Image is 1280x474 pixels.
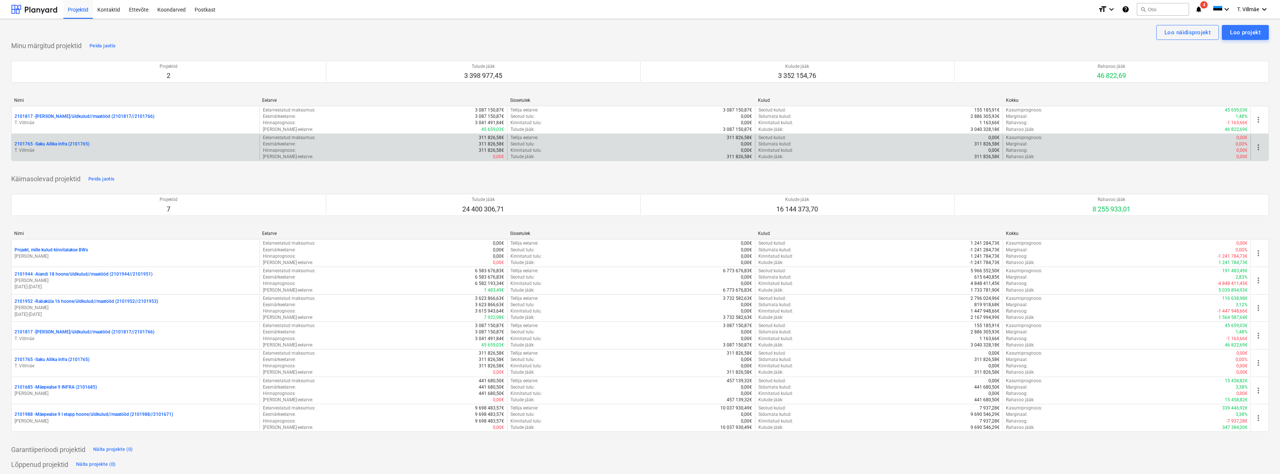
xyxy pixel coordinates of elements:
[15,298,158,305] p: 2101952 - Rabaküla 16 hoone/üldkulud//maatööd (2101952//2101953)
[758,274,792,280] p: Sidumata kulud :
[758,314,783,321] p: Kulude jääk :
[263,287,313,293] p: [PERSON_NAME]-eelarve :
[974,154,1000,160] p: 311 826,58€
[1237,6,1259,12] span: T. Villmäe
[1006,113,1028,120] p: Marginaal :
[263,154,313,160] p: [PERSON_NAME]-eelarve :
[15,384,257,397] div: 2101685 -Mäepealse 9 INFRA (2101685)[PERSON_NAME]
[15,336,257,342] p: T. Villmäe
[723,295,752,302] p: 3 732 582,63€
[510,113,535,120] p: Seotud tulu :
[475,107,504,113] p: 3 087 150,87€
[15,357,89,363] p: 2101765 - Saku Allika infra (2101765)
[475,336,504,342] p: 3 041 491,84€
[262,231,504,236] div: Eelarve
[741,336,752,342] p: 0,00€
[1006,314,1035,321] p: Rahavoo jääk :
[510,107,538,113] p: Tellija eelarve :
[971,329,1000,335] p: 2 886 305,93€
[160,205,177,214] p: 7
[484,314,504,321] p: 7 922,98€
[758,280,793,287] p: Kinnitatud kulud :
[1006,268,1042,274] p: Kasumiprognoos :
[741,120,752,126] p: 0,00€
[979,336,1000,342] p: 1 163,66€
[1097,71,1126,80] p: 46 822,69
[758,147,793,154] p: Kinnitatud kulud :
[1200,1,1208,9] span: 4
[776,205,818,214] p: 16 144 373,70
[493,154,504,160] p: 0,00€
[479,350,504,357] p: 311 826,58€
[1254,304,1263,313] span: more_vert
[741,240,752,247] p: 0,00€
[758,113,792,120] p: Sidumata kulud :
[15,120,257,126] p: T. Villmäe
[464,63,502,70] p: Tulude jääk
[263,253,296,260] p: Hinnaprognoos :
[778,71,816,80] p: 3 352 154,76
[1006,120,1028,126] p: Rahavoog :
[741,147,752,154] p: 0,00€
[727,154,752,160] p: 311 826,58€
[1107,5,1116,14] i: keyboard_arrow_down
[758,253,793,260] p: Kinnitatud kulud :
[741,357,752,363] p: 0,00€
[1006,308,1028,314] p: Rahavoog :
[263,295,315,302] p: Eelarvestatud maksumus :
[969,247,1000,253] p: -1 241 284,73€
[510,240,538,247] p: Tellija eelarve :
[741,280,752,287] p: 0,00€
[15,253,257,260] p: [PERSON_NAME]
[263,107,315,113] p: Eelarvestatud maksumus :
[475,329,504,335] p: 3 087 150,87€
[1254,115,1263,124] span: more_vert
[263,274,296,280] p: Eesmärkeelarve :
[758,342,783,348] p: Kulude jääk :
[493,247,504,253] p: 0,00€
[14,98,256,103] div: Nimi
[1254,276,1263,285] span: more_vert
[1006,260,1035,266] p: Rahavoo jääk :
[1006,302,1028,308] p: Marginaal :
[475,120,504,126] p: 3 041 491,84€
[263,113,296,120] p: Eesmärkeelarve :
[15,113,154,120] p: 2101817 - [PERSON_NAME]/üldkulud//maatööd (2101817//2101766)
[1260,5,1269,14] i: keyboard_arrow_down
[1006,240,1042,247] p: Kasumiprognoos :
[88,175,114,183] div: Peida jaotis
[1236,247,1248,253] p: 0,00%
[758,240,786,247] p: Seotud kulud :
[510,247,535,253] p: Seotud tulu :
[758,308,793,314] p: Kinnitatud kulud :
[758,98,1000,103] div: Kulud
[1236,154,1248,160] p: 0,00€
[1225,323,1248,329] p: 45 659,03€
[510,154,535,160] p: Tulude jääk :
[723,342,752,348] p: 3 087 150,87€
[758,154,783,160] p: Kulude jääk :
[510,120,542,126] p: Kinnitatud tulu :
[510,268,538,274] p: Tellija eelarve :
[1218,287,1248,293] p: 5 039 894,93€
[160,63,177,70] p: Projektid
[1006,329,1028,335] p: Marginaal :
[263,357,296,363] p: Eesmärkeelarve :
[462,205,504,214] p: 24 400 306,71
[1217,253,1248,260] p: -1 241 784,73€
[479,357,504,363] p: 311 826,58€
[1006,147,1028,154] p: Rahavoog :
[758,302,792,308] p: Sidumata kulud :
[160,197,177,203] p: Projektid
[1006,247,1028,253] p: Marginaal :
[510,253,542,260] p: Kinnitatud tulu :
[510,260,535,266] p: Tulude jääk :
[263,302,296,308] p: Eesmärkeelarve :
[1226,120,1248,126] p: -1 163,66€
[263,329,296,335] p: Eesmärkeelarve :
[758,323,786,329] p: Seotud kulud :
[1006,336,1028,342] p: Rahavoog :
[1006,126,1035,133] p: Rahavoo jääk :
[1006,350,1042,357] p: Kasumiprognoos :
[723,268,752,274] p: 6 773 676,83€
